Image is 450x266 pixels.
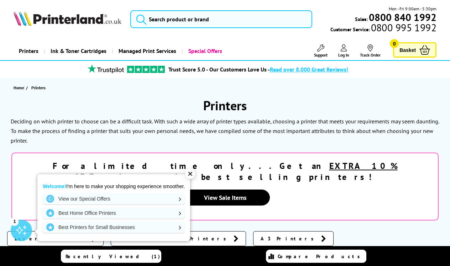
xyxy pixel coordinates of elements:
[314,52,328,58] span: Support
[51,42,106,60] span: Ink & Toner Cartridges
[338,44,349,58] a: Log In
[61,250,161,263] a: Recently Viewed (1)
[14,42,44,60] a: Printers
[53,160,398,182] strong: For a limited time only...Get an selected best selling printers!
[7,97,443,114] h1: Printers
[270,66,348,73] span: Read over 8,000 Great Reviews!
[278,253,364,260] span: Compare Products
[11,118,439,125] p: Deciding on which printer to choose can be a difficult task. With such a wide array of printer ty...
[84,64,127,73] img: trustpilot rating
[14,84,26,91] a: Home
[368,14,436,21] a: 0800 840 1992
[185,169,195,179] div: ✕
[130,10,312,28] input: Search product or brand
[253,231,334,246] a: A3 Printers
[390,39,399,48] span: 0
[393,42,436,58] a: Basket 0
[314,44,328,58] a: Support
[127,66,165,73] img: trustpilot rating
[43,207,185,219] a: Best Home Office Printers
[261,235,318,242] span: A3 Printers
[182,42,227,60] a: Special Offers
[66,253,160,260] span: Recently Viewed (1)
[14,11,121,27] a: Printerland Logo
[14,11,121,26] img: Printerland Logo
[7,231,104,246] a: Laser Printers
[31,85,46,90] span: Printers
[44,42,112,60] a: Ink & Toner Cartridges
[360,44,381,58] a: Track Order
[355,16,368,22] span: Sales:
[338,52,349,58] span: Log In
[266,250,366,263] a: Compare Products
[112,42,182,60] a: Managed Print Services
[43,193,185,204] a: View our Special Offers
[11,127,433,144] p: To make the process of finding a printer that suits your own personal needs, we have compiled som...
[369,11,436,24] b: 0800 840 1992
[399,45,416,55] span: Basket
[11,217,19,225] div: 1
[180,190,270,206] a: View Sale Items
[43,222,185,233] a: Best Printers for Small Businesses
[389,5,436,12] span: Mon - Fri 9:00am - 5:30pm
[168,66,348,73] a: Trust Score 5.0 - Our Customers Love Us -Read over 8,000 Great Reviews!
[330,24,436,33] span: Customer Service:
[43,183,66,189] strong: Welcome!
[43,183,185,190] p: I'm here to make your shopping experience smoother.
[370,24,436,31] span: 0800 995 1992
